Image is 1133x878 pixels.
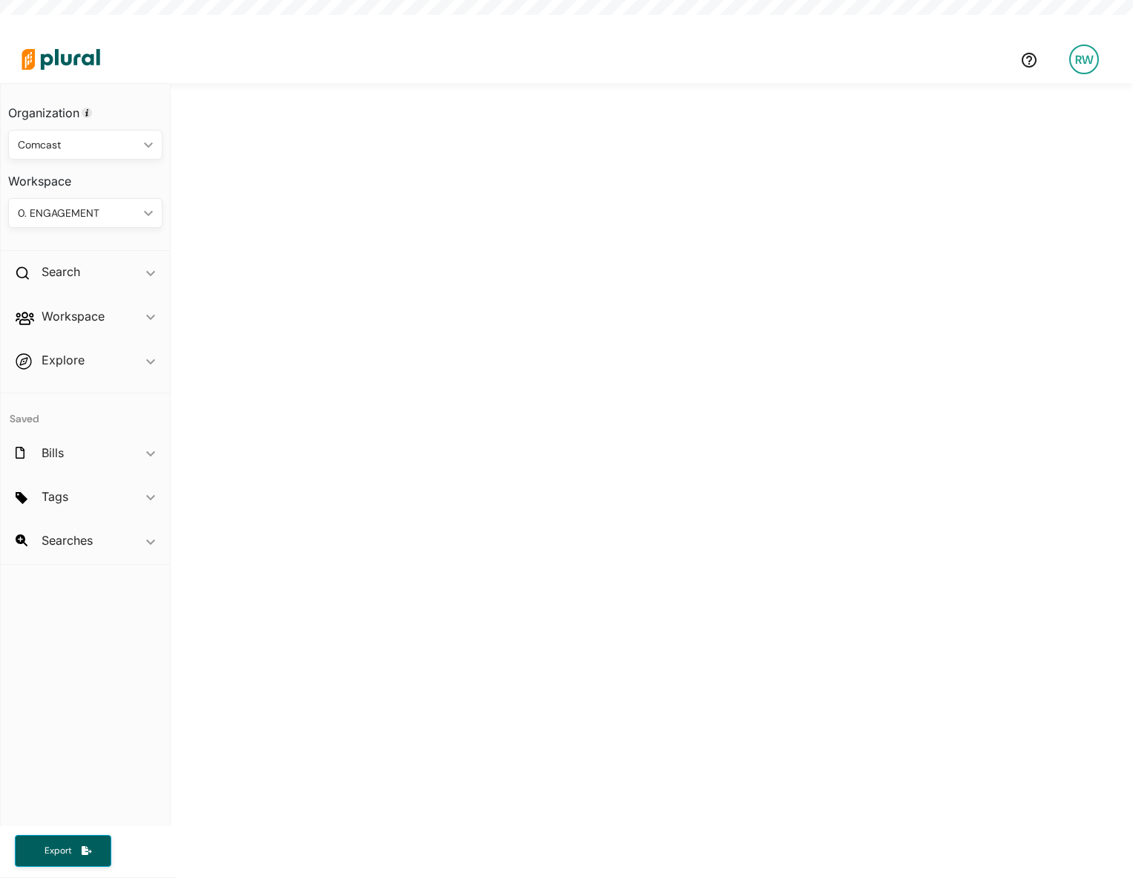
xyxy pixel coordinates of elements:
h2: Workspace [42,308,105,324]
h3: Workspace [8,160,162,192]
h2: Search [42,263,80,280]
a: RW [1057,39,1111,80]
div: 0. ENGAGEMENT [18,206,138,221]
img: Logo for Plural [9,33,113,85]
h2: Explore [42,352,85,368]
iframe: Intercom live chat [1083,828,1118,863]
span: Export [34,845,82,857]
button: Export [15,835,111,867]
h4: Saved [1,393,170,430]
h3: Organization [8,91,162,124]
h2: Tags [42,488,68,505]
h2: Searches [42,532,93,548]
div: Tooltip anchor [80,106,93,119]
div: Comcast [18,137,138,153]
div: RW [1069,45,1099,74]
h2: Bills [42,445,64,461]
